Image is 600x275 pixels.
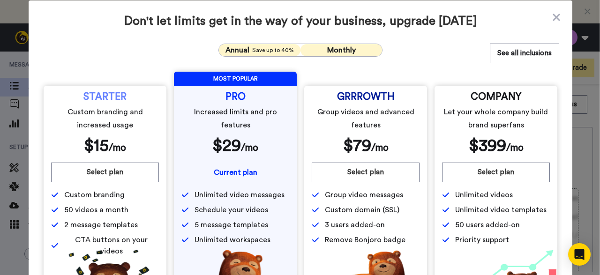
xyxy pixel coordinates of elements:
[64,219,138,230] span: 2 message templates
[64,189,125,201] span: Custom branding
[195,219,268,230] span: 5 message templates
[312,163,420,182] button: Select plan
[212,137,241,154] span: $ 29
[219,44,300,56] button: AnnualSave up to 40%
[337,93,395,101] span: GRRROWTH
[195,234,270,245] span: Unlimited workspaces
[506,143,524,153] span: /mo
[241,143,258,153] span: /mo
[343,137,371,154] span: $ 79
[83,93,127,101] span: STARTER
[455,219,520,230] span: 50 users added-on
[444,105,548,132] span: Let your whole company build brand superfans
[109,143,126,153] span: /mo
[174,72,297,86] span: MOST POPULAR
[225,45,249,56] span: Annual
[300,44,382,56] button: Monthly
[469,137,506,154] span: $ 399
[195,204,268,216] span: Schedule your videos
[325,204,399,216] span: Custom domain (SSL)
[252,46,294,54] span: Save up to 40%
[568,243,591,266] div: Open Intercom Messenger
[64,204,128,216] span: 50 videos a month
[183,105,288,132] span: Increased limits and pro features
[455,204,547,216] span: Unlimited video templates
[51,163,159,182] button: Select plan
[225,93,246,101] span: PRO
[325,234,405,245] span: Remove Bonjoro badge
[327,46,356,54] span: Monthly
[214,169,257,176] span: Current plan
[442,163,550,182] button: Select plan
[42,14,559,29] span: Don't let limits get in the way of your business, upgrade [DATE]
[471,93,521,101] span: COMPANY
[53,105,157,132] span: Custom branding and increased usage
[84,137,109,154] span: $ 15
[325,219,385,230] span: 3 users added-on
[64,234,159,257] span: CTA buttons on your videos
[455,234,509,245] span: Priority support
[195,189,285,201] span: Unlimited video messages
[314,105,418,132] span: Group videos and advanced features
[455,189,513,201] span: Unlimited videos
[371,143,389,153] span: /mo
[490,44,559,63] button: See all inclusions
[325,189,403,201] span: Group video messages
